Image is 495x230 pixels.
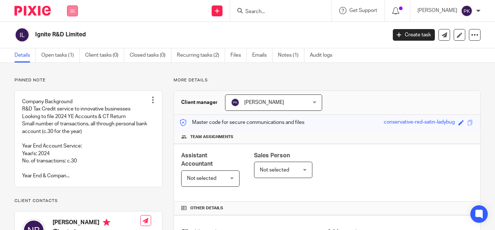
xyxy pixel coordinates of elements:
[231,98,240,107] img: svg%3E
[310,48,338,62] a: Audit logs
[230,48,247,62] a: Files
[130,48,171,62] a: Closed tasks (0)
[417,7,457,14] p: [PERSON_NAME]
[14,6,51,16] img: Pixie
[278,48,304,62] a: Notes (1)
[190,134,233,140] span: Team assignments
[14,198,162,204] p: Client contacts
[179,119,304,126] p: Master code for secure communications and files
[181,153,213,167] span: Assistant Accountant
[461,5,473,17] img: svg%3E
[260,168,289,173] span: Not selected
[174,77,481,83] p: More details
[14,77,162,83] p: Pinned note
[14,27,30,43] img: svg%3E
[244,100,284,105] span: [PERSON_NAME]
[245,9,310,15] input: Search
[187,176,216,181] span: Not selected
[181,99,218,106] h3: Client manager
[252,48,273,62] a: Emails
[85,48,124,62] a: Client tasks (0)
[103,219,110,226] i: Primary
[349,8,377,13] span: Get Support
[384,118,455,127] div: conservative-red-satin-ladybug
[14,48,36,62] a: Details
[41,48,80,62] a: Open tasks (1)
[190,205,223,211] span: Other details
[177,48,225,62] a: Recurring tasks (2)
[35,31,313,39] h2: Ignite R&D Limited
[254,153,290,158] span: Sales Person
[53,219,140,228] h4: [PERSON_NAME]
[393,29,435,41] a: Create task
